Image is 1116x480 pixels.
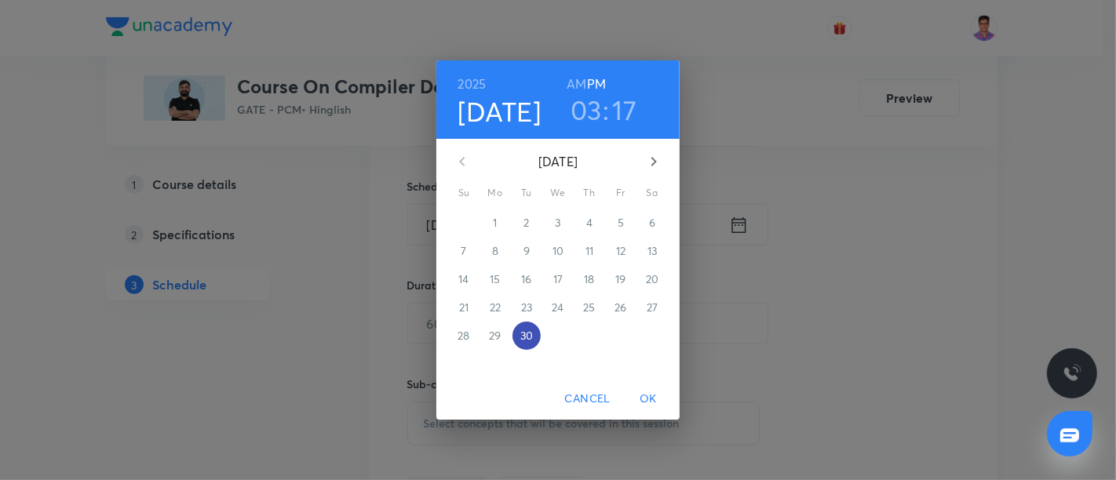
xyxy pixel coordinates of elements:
[520,328,533,344] p: 30
[567,73,586,95] button: AM
[450,185,478,201] span: Su
[481,152,635,171] p: [DATE]
[603,93,609,126] h3: :
[458,95,542,128] button: [DATE]
[638,185,666,201] span: Sa
[565,389,611,409] span: Cancel
[575,185,604,201] span: Th
[571,93,602,126] button: 03
[481,185,509,201] span: Mo
[458,73,487,95] button: 2025
[623,384,673,413] button: OK
[512,322,541,350] button: 30
[587,73,606,95] button: PM
[512,185,541,201] span: Tu
[559,384,617,413] button: Cancel
[544,185,572,201] span: We
[607,185,635,201] span: Fr
[613,93,637,126] button: 17
[629,389,667,409] span: OK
